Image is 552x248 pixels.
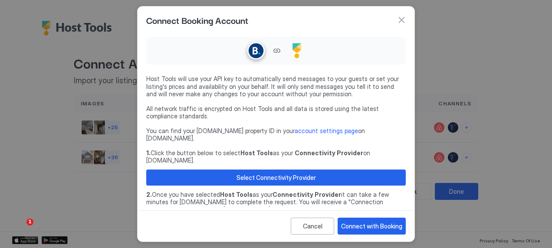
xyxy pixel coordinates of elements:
span: Once you have selected as your it can take a few minutes for [DOMAIN_NAME] to complete the reques... [146,191,406,214]
span: Host Tools will use your API key to automatically send messages to your guests or set your listin... [146,75,406,98]
span: Click the button below to select as your on [DOMAIN_NAME]. [146,149,406,164]
span: You can find your [DOMAIN_NAME] property ID in your on [DOMAIN_NAME]. [146,127,406,142]
b: Connectivity Provider [295,149,363,157]
span: All network traffic is encrypted on Host Tools and all data is stored using the latest compliance... [146,105,406,120]
a: account settings page [295,127,358,134]
b: Inbox [270,206,287,213]
button: Connect with Booking [338,218,406,235]
div: Connect with Booking [341,222,402,231]
button: Cancel [291,218,334,235]
div: Cancel [303,222,322,231]
b: 2. [146,191,152,198]
b: 1. [146,149,151,157]
button: Select Connectivity Provider [146,170,406,186]
iframe: Intercom live chat [9,219,30,239]
b: Host Tools [240,149,273,157]
div: Select Connectivity Provider [237,173,316,182]
b: Connectivity Provider [273,191,341,198]
b: Host Tools [220,191,253,198]
span: Connect Booking Account [146,13,248,26]
span: 1 [26,219,33,225]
